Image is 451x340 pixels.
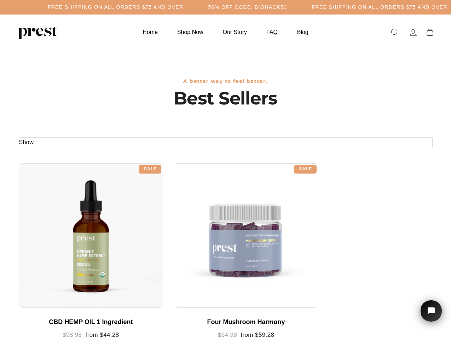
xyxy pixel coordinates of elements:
[139,165,161,174] div: Sale
[312,4,447,10] h5: Free Shipping on all orders $75 and over
[214,25,256,39] a: Our Story
[18,25,57,39] img: PREST ORGANICS
[26,318,156,326] div: CBD HEMP OIL 1 Ingredient
[134,25,167,39] a: Home
[218,331,237,338] span: $64.98
[26,331,156,339] div: from $44.28
[48,4,184,10] h5: Free Shipping on all orders $75 and over
[288,25,317,39] a: Blog
[181,331,311,339] div: from $59.28
[208,4,287,10] h5: 50% OFF CODE: BIOHACK50
[294,165,317,174] div: Sale
[258,25,287,39] a: FAQ
[63,331,82,338] span: $98.98
[181,318,311,326] div: Four Mushroom Harmony
[19,88,433,109] h1: Best Sellers
[19,138,34,147] button: Show
[411,290,451,340] iframe: Tidio Chat
[168,25,212,39] a: Shop Now
[19,78,433,84] h3: A better way to feel better.
[134,25,317,39] ul: Primary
